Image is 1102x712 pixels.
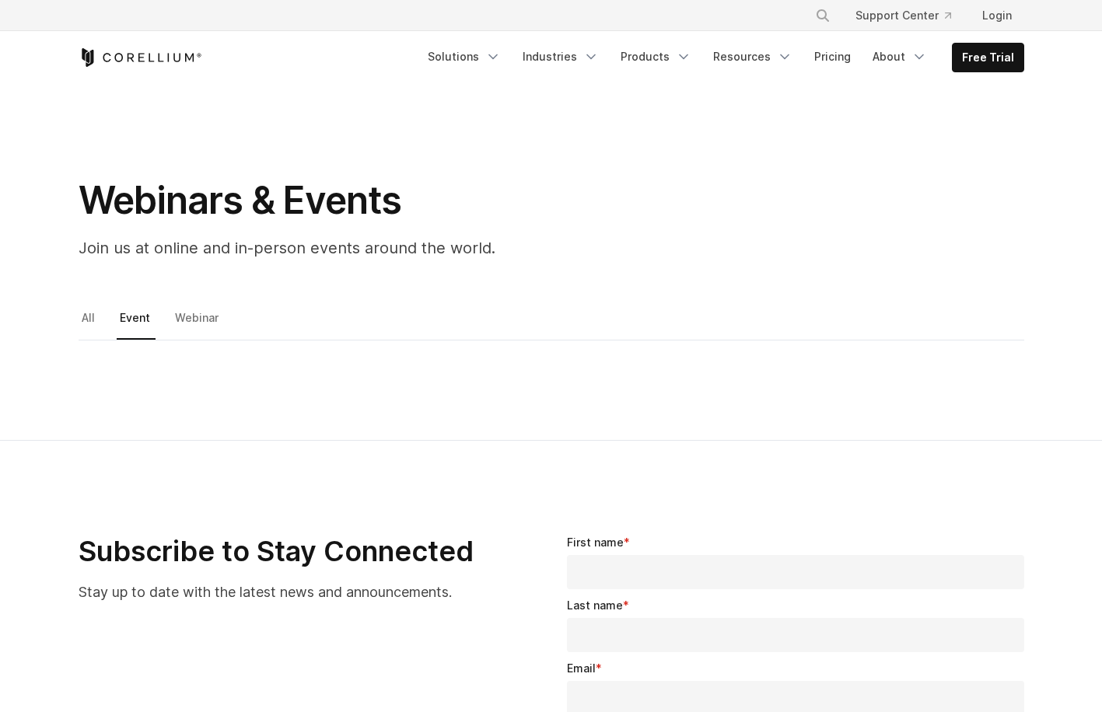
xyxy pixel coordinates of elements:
a: About [863,43,936,71]
button: Search [809,2,837,30]
a: Webinar [172,307,224,340]
a: Support Center [843,2,964,30]
a: Resources [704,43,802,71]
a: Login [970,2,1024,30]
a: Industries [513,43,608,71]
a: Corellium Home [79,48,202,67]
a: Solutions [418,43,510,71]
span: Last name [567,599,623,612]
div: Navigation Menu [796,2,1024,30]
a: Pricing [805,43,860,71]
a: Event [117,307,156,340]
p: Stay up to date with the latest news and announcements. [79,581,477,602]
a: Free Trial [953,44,1023,72]
span: Email [567,661,596,675]
a: Products [611,43,701,71]
a: All [79,307,100,340]
h1: Webinars & Events [79,177,701,224]
span: First name [567,536,624,549]
div: Navigation Menu [418,43,1024,72]
h2: Subscribe to Stay Connected [79,534,477,569]
p: Join us at online and in-person events around the world. [79,236,701,260]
